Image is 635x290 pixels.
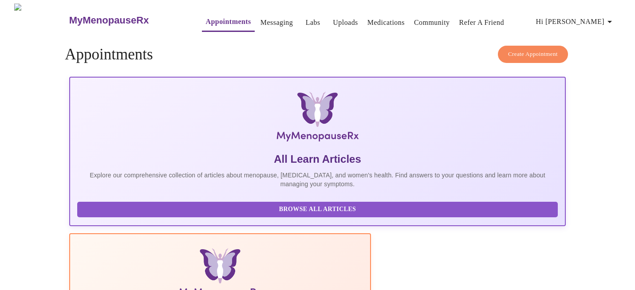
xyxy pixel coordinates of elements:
[14,4,68,37] img: MyMenopauseRx Logo
[532,13,619,31] button: Hi [PERSON_NAME]
[202,13,254,32] button: Appointments
[459,16,505,29] a: Refer a Friend
[299,14,327,31] button: Labs
[77,205,560,212] a: Browse All Articles
[205,16,251,28] a: Appointments
[414,16,450,29] a: Community
[86,204,549,215] span: Browse All Articles
[65,46,570,63] h4: Appointments
[364,14,408,31] button: Medications
[77,171,558,188] p: Explore our comprehensive collection of articles about menopause, [MEDICAL_DATA], and women's hea...
[410,14,454,31] button: Community
[257,14,296,31] button: Messaging
[77,202,558,217] button: Browse All Articles
[260,16,293,29] a: Messaging
[329,14,362,31] button: Uploads
[508,49,558,59] span: Create Appointment
[498,46,568,63] button: Create Appointment
[306,16,320,29] a: Labs
[68,5,184,36] a: MyMenopauseRx
[536,16,615,28] span: Hi [PERSON_NAME]
[69,15,149,26] h3: MyMenopauseRx
[333,16,358,29] a: Uploads
[152,92,483,145] img: MyMenopauseRx Logo
[456,14,508,31] button: Refer a Friend
[77,152,558,166] h5: All Learn Articles
[367,16,405,29] a: Medications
